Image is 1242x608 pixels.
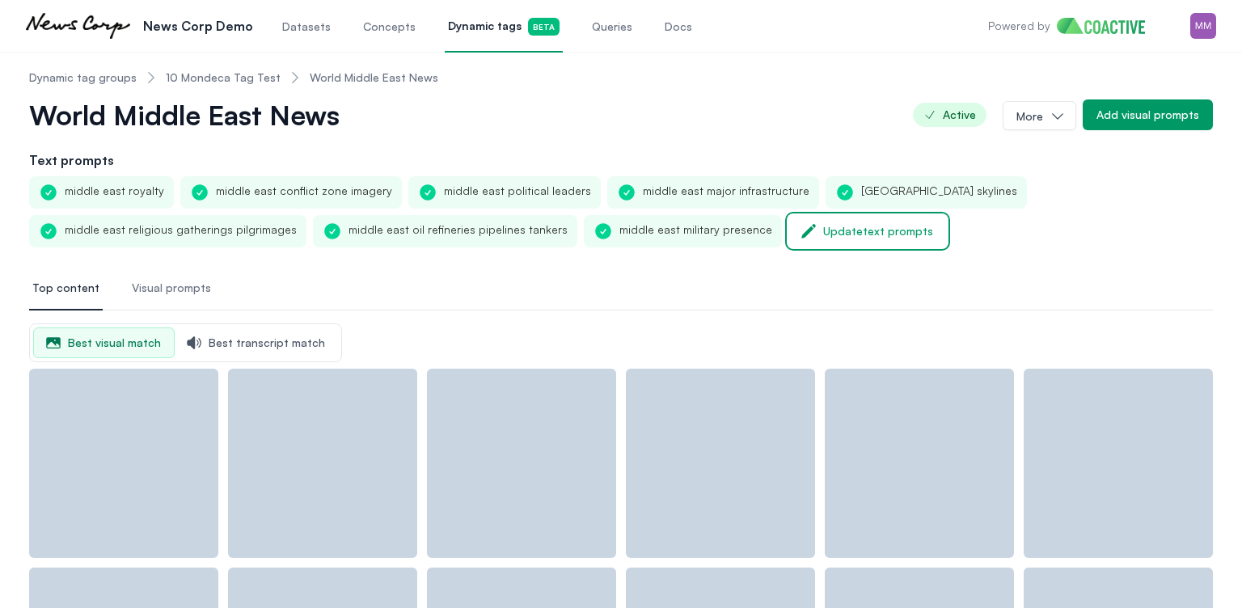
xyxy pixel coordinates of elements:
div: middle east oil refineries pipelines tankers [313,215,577,247]
span: Visual prompts [132,280,211,296]
span: Queries [592,19,632,35]
div: middle east royalty [29,176,174,209]
button: Visual prompts [129,267,214,310]
div: Update text prompts [823,223,933,239]
span: World Middle East News [310,70,438,86]
img: Menu for the logged in user [1190,13,1216,39]
span: Best transcript match [175,328,338,357]
div: middle east political leaders [408,176,601,209]
span: Best visual match [34,328,174,357]
span: World Middle East News [29,99,340,131]
button: Best visual match [33,327,175,358]
nav: Tabs [29,267,1213,310]
div: Add visual prompts [1096,107,1199,123]
div: middle east religious gatherings pilgrimages [29,215,306,247]
span: Beta [528,18,560,36]
a: 10 Mondeca Tag Test [166,70,281,86]
div: middle east conflict zone imagery [180,176,402,209]
h2: Text prompts [29,150,1213,170]
span: Concepts [363,19,416,35]
img: News Corp Demo [26,13,130,39]
button: Best transcript match [175,327,338,358]
span: Dynamic tags [448,18,560,36]
div: [GEOGRAPHIC_DATA] skylines [826,176,1027,209]
a: Dynamic tag groups [29,70,137,86]
button: Updatetext prompts [788,215,947,247]
nav: Breadcrumb [29,57,1213,99]
img: Home [1057,18,1158,34]
button: World Middle East News [29,99,362,131]
div: middle east military presence [584,215,782,247]
div: middle east major infrastructure [607,176,819,209]
button: Add visual prompts [1083,99,1213,130]
button: Top content [29,267,103,310]
span: Active [913,103,986,127]
p: News Corp Demo [143,16,253,36]
span: Datasets [282,19,331,35]
span: Top content [32,280,99,296]
p: Powered by [988,18,1050,34]
button: More [1003,101,1076,130]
